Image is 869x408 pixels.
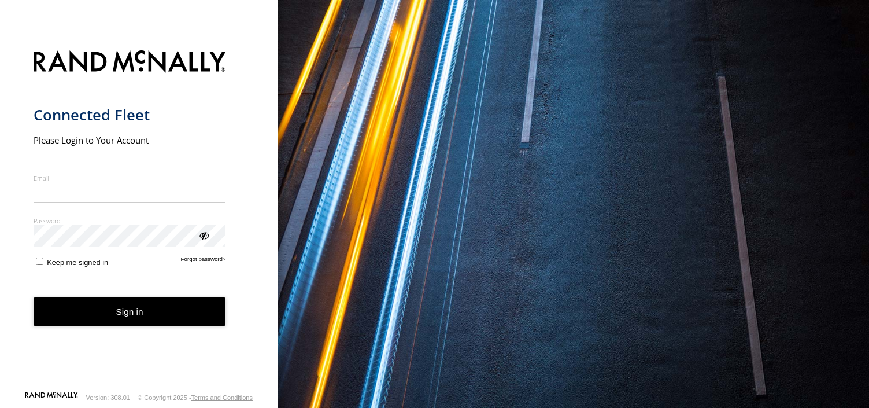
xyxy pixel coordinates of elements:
[34,134,226,146] h2: Please Login to Your Account
[34,48,226,78] img: Rand McNally
[34,105,226,124] h1: Connected Fleet
[25,392,78,403] a: Visit our Website
[191,394,253,401] a: Terms and Conditions
[34,43,245,391] form: main
[36,258,43,265] input: Keep me signed in
[34,174,226,182] label: Email
[138,394,253,401] div: © Copyright 2025 -
[86,394,130,401] div: Version: 308.01
[47,258,108,267] span: Keep me signed in
[181,256,226,267] a: Forgot password?
[34,216,226,225] label: Password
[34,297,226,326] button: Sign in
[198,229,209,241] div: ViewPassword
